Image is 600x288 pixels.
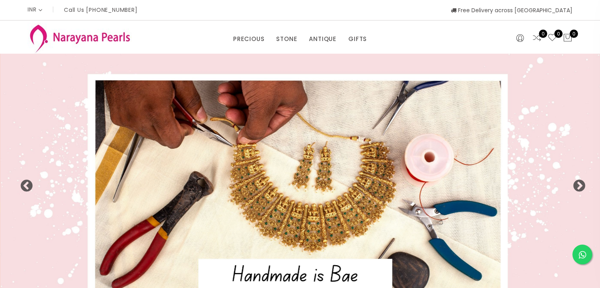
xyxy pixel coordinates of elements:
a: ANTIQUE [309,33,336,45]
p: Call Us [PHONE_NUMBER] [64,7,138,13]
a: GIFTS [348,33,367,45]
a: 0 [548,33,557,43]
a: PRECIOUS [233,33,264,45]
button: Previous [20,180,28,187]
button: 0 [563,33,572,43]
a: STONE [276,33,297,45]
span: 0 [539,30,547,38]
a: 0 [532,33,542,43]
span: Free Delivery across [GEOGRAPHIC_DATA] [451,6,572,14]
button: Next [572,180,580,187]
span: 0 [554,30,563,38]
span: 0 [570,30,578,38]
